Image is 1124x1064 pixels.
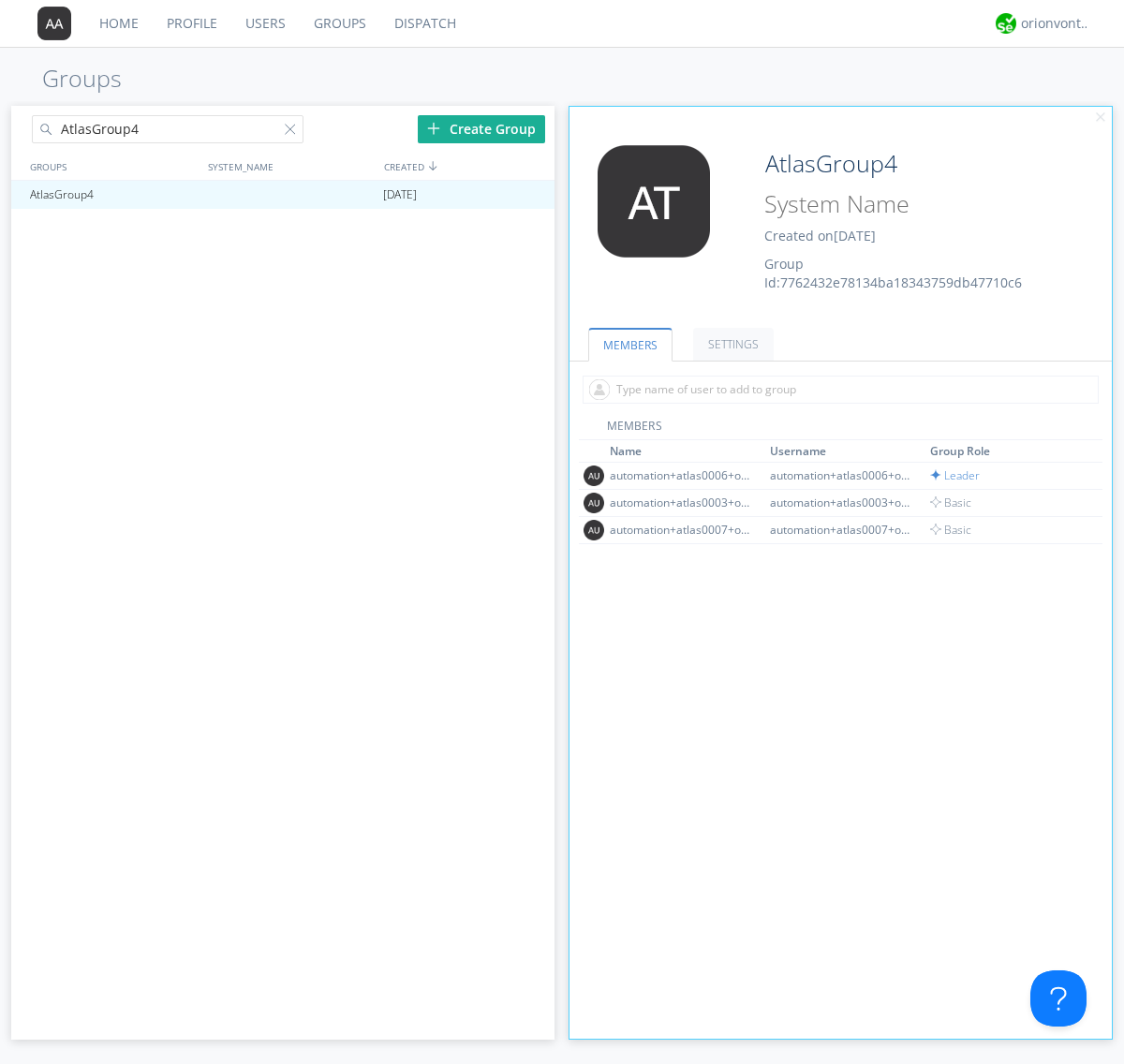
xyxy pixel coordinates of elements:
[379,153,556,180] div: CREATED
[25,153,199,180] div: GROUPS
[418,115,545,143] div: Create Group
[32,115,303,143] input: Search groups
[758,186,1060,222] input: System Name
[764,255,1022,291] span: Group Id: 7762432e78134ba18343759db47710c6
[693,328,774,361] a: SETTINGS
[1021,14,1091,33] div: orionvontas+atlas+automation+org2
[25,181,200,209] div: AtlasGroup4
[37,7,71,40] img: 373638.png
[770,467,910,483] div: automation+atlas0006+org2
[764,227,876,244] span: Created on
[583,376,1099,404] input: Type name of user to add to group
[584,145,724,258] img: 373638.png
[1094,111,1107,125] img: cancel.svg
[588,328,673,362] a: MEMBERS
[383,181,417,209] span: [DATE]
[579,418,1103,440] div: MEMBERS
[11,181,555,209] a: AtlasGroup4[DATE]
[607,440,767,463] th: Toggle SortBy
[758,145,1060,183] input: Group Name
[1030,970,1087,1027] iframe: Toggle Customer Support
[610,495,750,510] div: automation+atlas0003+org2
[930,495,971,510] span: Basic
[584,520,604,540] img: 373638.png
[427,122,440,135] img: plus.svg
[770,495,910,510] div: automation+atlas0003+org2
[610,467,750,483] div: automation+atlas0006+org2
[203,153,379,180] div: SYSTEM_NAME
[930,522,971,538] span: Basic
[767,440,927,463] th: Toggle SortBy
[584,465,604,486] img: 373638.png
[930,467,980,483] span: Leader
[834,227,876,244] span: [DATE]
[927,440,1082,463] th: Toggle SortBy
[996,13,1016,34] img: 29d36aed6fa347d5a1537e7736e6aa13
[770,522,910,538] div: automation+atlas0007+org2
[584,493,604,513] img: 373638.png
[610,522,750,538] div: automation+atlas0007+org2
